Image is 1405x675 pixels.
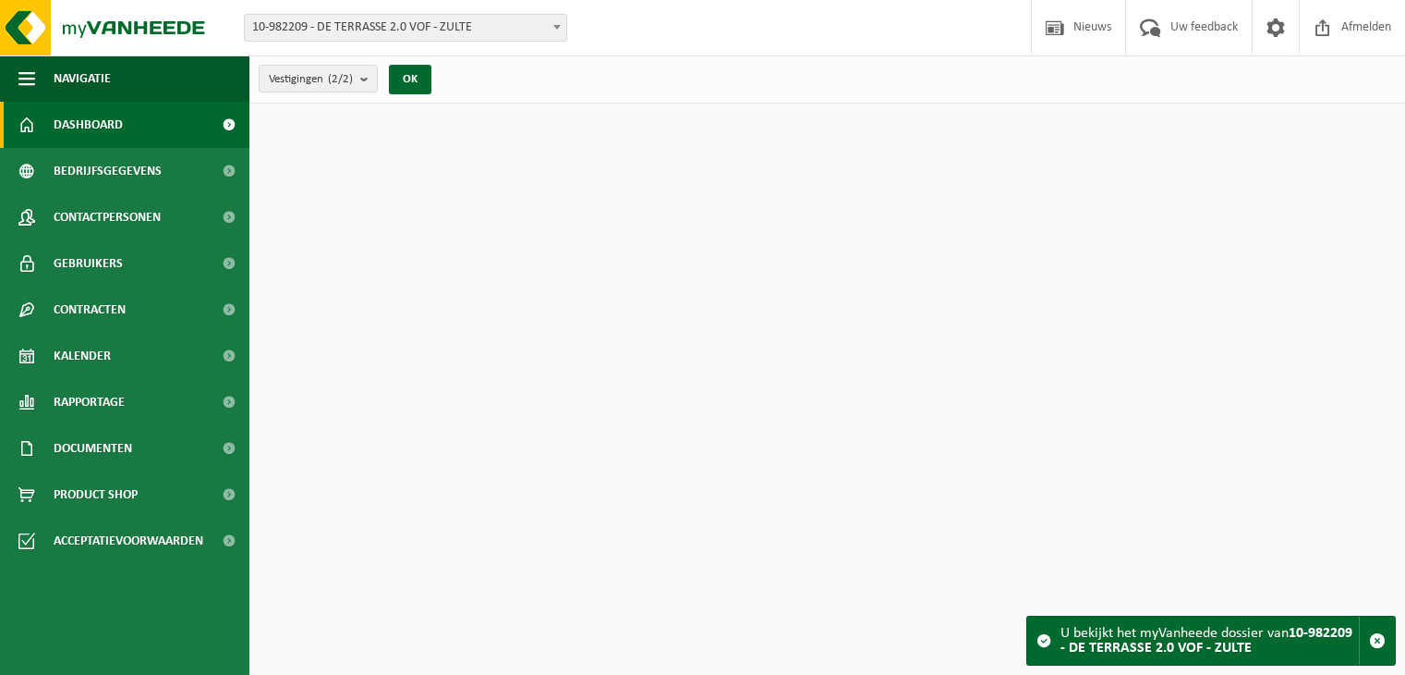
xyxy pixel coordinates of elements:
span: Dashboard [54,102,123,148]
span: 10-982209 - DE TERRASSE 2.0 VOF - ZULTE [244,14,567,42]
span: Acceptatievoorwaarden [54,518,203,564]
div: U bekijkt het myVanheede dossier van [1060,617,1359,665]
span: Contracten [54,287,126,333]
span: Vestigingen [269,66,353,93]
span: 10-982209 - DE TERRASSE 2.0 VOF - ZULTE [245,15,566,41]
span: Documenten [54,425,132,472]
count: (2/2) [328,73,353,85]
span: Navigatie [54,55,111,102]
button: OK [389,65,431,94]
span: Gebruikers [54,240,123,287]
strong: 10-982209 - DE TERRASSE 2.0 VOF - ZULTE [1060,626,1352,656]
span: Bedrijfsgegevens [54,148,162,194]
span: Product Shop [54,472,138,518]
button: Vestigingen(2/2) [259,65,378,92]
span: Rapportage [54,379,125,425]
span: Contactpersonen [54,194,161,240]
span: Kalender [54,333,111,379]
